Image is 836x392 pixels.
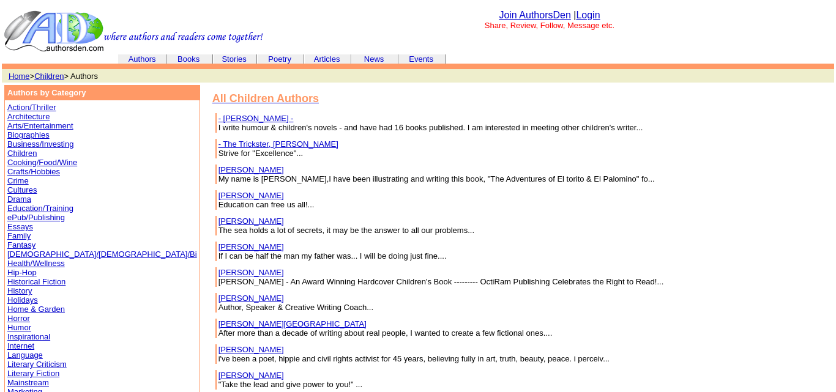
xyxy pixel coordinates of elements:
[218,354,610,363] font: i've been a poet, hippie and civil rights activist for 45 years, believing fully in art, truth, b...
[218,174,655,183] font: My name is [PERSON_NAME],I have been illustrating and writing this book, "The Adventures of El to...
[7,158,77,167] a: Cooking/Food/Wine
[7,213,65,222] a: ePub/Publishing
[218,294,284,303] a: [PERSON_NAME]
[7,277,65,286] a: Historical Fiction
[7,176,29,185] a: Crime
[7,259,65,268] a: Health/Wellness
[218,114,294,123] a: - [PERSON_NAME] -
[7,286,32,295] a: History
[222,54,246,64] a: Stories
[268,54,291,64] a: Poetry
[7,378,49,387] a: Mainstream
[218,149,304,158] font: Strive for "Excellence"...
[218,303,373,312] font: Author, Speaker & Creative Writing Coach...
[218,268,284,277] a: [PERSON_NAME]
[7,112,50,121] a: Architecture
[218,123,643,132] font: I write humour & children's novels - and have had 16 books published. I am interested in meeting ...
[7,341,34,350] a: Internet
[7,185,37,194] a: Cultures
[218,216,284,226] a: [PERSON_NAME]
[314,54,340,64] a: Articles
[7,204,73,213] a: Education/Training
[576,10,600,20] a: Login
[7,167,60,176] a: Crafts/Hobbies
[7,103,56,112] a: Action/Thriller
[218,191,284,200] a: [PERSON_NAME]
[218,345,284,354] a: [PERSON_NAME]
[485,21,614,30] font: Share, Review, Follow, Message etc.
[177,54,200,64] a: Books
[9,72,98,81] font: > > Authors
[499,10,570,20] a: Join AuthorsDen
[7,194,31,204] a: Drama
[7,139,73,149] a: Business/Investing
[7,360,67,369] a: Literary Criticism
[7,295,38,305] a: Holidays
[7,121,73,130] a: Arts/Entertainment
[212,94,319,104] a: All Children Authors
[7,240,35,250] a: Fantasy
[129,54,156,64] a: Authors
[573,10,600,20] font: |
[218,200,315,209] font: Education can free us all!...
[218,226,474,235] font: The sea holds a lot of secrets, it may be the answer to all our problems...
[218,319,367,328] a: [PERSON_NAME][GEOGRAPHIC_DATA]
[364,54,384,64] a: News
[7,332,50,341] a: Inspirational
[7,323,31,332] a: Humor
[7,149,37,158] a: Children
[7,314,30,323] a: Horror
[212,92,319,105] font: All Children Authors
[7,268,37,277] a: Hip-Hop
[218,251,447,261] font: If I can be half the man my father was... I will be doing just fine....
[218,380,362,389] font: "Take the lead and give power to you!" ...
[7,222,33,231] a: Essays
[7,231,31,240] a: Family
[7,250,197,259] a: [DEMOGRAPHIC_DATA]/[DEMOGRAPHIC_DATA]/Bi
[4,10,263,53] img: header_logo2.gif
[9,72,30,81] a: Home
[218,139,338,149] a: - The Trickster, [PERSON_NAME]
[7,369,59,378] a: Literary Fiction
[34,72,64,81] a: Children
[218,165,284,174] a: [PERSON_NAME]
[7,350,43,360] a: Language
[218,242,284,251] a: [PERSON_NAME]
[409,54,433,64] a: Events
[7,130,50,139] a: Biographies
[218,277,664,286] font: [PERSON_NAME] - An Award Winning Hardcover Children's Book --------- OctiRam Publishing Celebrate...
[218,371,284,380] a: [PERSON_NAME]
[7,305,65,314] a: Home & Garden
[218,328,553,338] font: After more than a decade of writing about real people, I wanted to create a few fictional ones....
[7,88,86,97] b: Authors by Category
